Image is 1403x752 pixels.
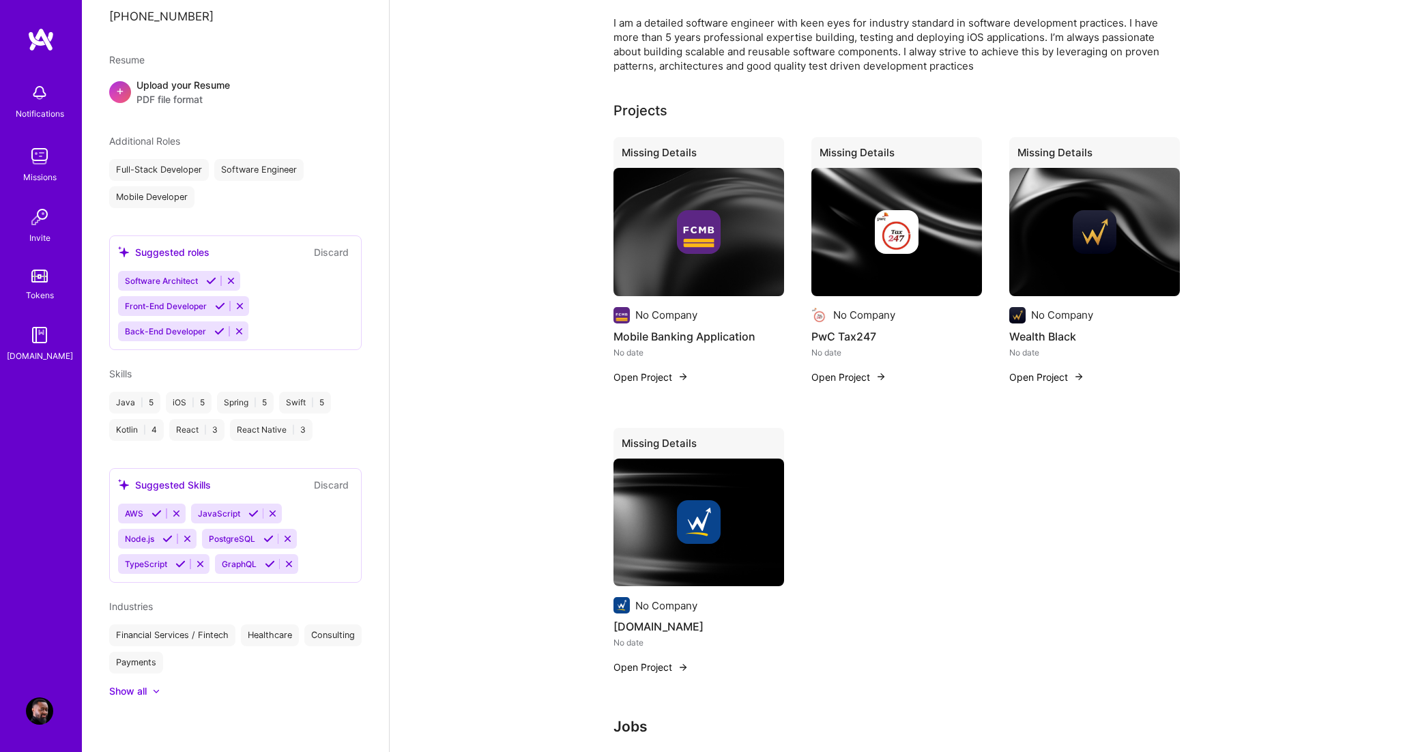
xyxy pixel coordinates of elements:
i: Accept [214,326,225,336]
img: cover [613,168,784,296]
span: | [311,397,314,408]
div: Financial Services / Fintech [109,624,235,646]
p: [PHONE_NUMBER] [109,9,362,25]
button: Discard [310,477,353,493]
div: Suggested roles [118,245,209,259]
i: Reject [235,301,245,311]
span: Software Architect [125,276,198,286]
img: cover [1009,168,1180,296]
i: Accept [248,508,259,519]
div: I am a detailed software engineer with keen eyes for industry standard in software development pr... [613,16,1159,73]
i: Accept [265,559,275,569]
div: Suggested Skills [118,478,211,492]
span: Additional Roles [109,135,180,147]
div: Projects [613,100,667,121]
span: PDF file format [136,92,230,106]
button: Open Project [613,370,689,384]
span: Node.js [125,534,154,544]
div: No Company [833,308,895,322]
span: TypeScript [125,559,167,569]
button: Open Project [811,370,886,384]
div: No date [1009,345,1180,360]
div: React Native 3 [230,419,313,441]
img: logo [27,27,55,52]
img: Company logo [677,210,721,254]
i: Reject [226,276,236,286]
i: Accept [206,276,216,286]
i: Accept [151,508,162,519]
div: Full-Stack Developer [109,159,209,181]
img: arrow-right [678,371,689,382]
div: Missing Details [1009,137,1180,173]
button: Open Project [613,660,689,674]
span: + [116,83,124,98]
img: User Avatar [26,697,53,725]
div: No date [613,345,784,360]
i: Reject [284,559,294,569]
span: AWS [125,508,143,519]
button: Open Project [1009,370,1084,384]
span: | [292,424,295,435]
div: No Company [635,598,697,613]
div: Upload your Resume [136,78,230,106]
img: teamwork [26,143,53,170]
div: Mobile Developer [109,186,194,208]
div: Missing Details [613,137,784,173]
span: Industries [109,601,153,612]
span: | [204,424,207,435]
div: No date [613,635,784,650]
div: Show all [109,684,147,698]
img: arrow-right [678,662,689,673]
span: Front-End Developer [125,301,207,311]
img: Company logo [875,210,919,254]
i: Reject [195,559,205,569]
img: Company logo [677,500,721,544]
img: cover [811,168,982,296]
h4: PwC Tax247 [811,328,982,345]
div: Missing Details [613,428,784,464]
img: Company logo [613,307,630,323]
img: arrow-right [1073,371,1084,382]
img: Invite [26,203,53,231]
img: Company logo [1009,307,1026,323]
button: Discard [310,244,353,260]
span: | [143,424,146,435]
i: Reject [171,508,182,519]
div: [DOMAIN_NAME] [7,349,73,363]
div: Notifications [16,106,64,121]
div: No date [811,345,982,360]
div: Software Engineer [214,159,304,181]
div: Kotlin 4 [109,419,164,441]
div: Swift 5 [279,392,331,414]
span: JavaScript [198,508,240,519]
i: Accept [263,534,274,544]
img: Company logo [1073,210,1116,254]
i: Accept [175,559,186,569]
i: Reject [267,508,278,519]
i: Reject [283,534,293,544]
h4: Wealth Black [1009,328,1180,345]
div: Payments [109,652,163,674]
div: React 3 [169,419,225,441]
span: | [254,397,257,408]
div: Healthcare [241,624,299,646]
div: iOS 5 [166,392,212,414]
div: Spring 5 [217,392,274,414]
span: PostgreSQL [209,534,255,544]
span: Skills [109,368,132,379]
span: Resume [109,54,145,66]
i: icon SuggestedTeams [118,479,130,491]
div: Tokens [26,288,54,302]
div: Invite [29,231,50,245]
div: Missing Details [811,137,982,173]
i: Reject [182,534,192,544]
div: Missions [23,170,57,184]
img: Company logo [811,307,828,323]
div: No Company [1031,308,1093,322]
span: | [141,397,143,408]
img: Company logo [613,597,630,613]
i: Accept [215,301,225,311]
img: guide book [26,321,53,349]
div: Java 5 [109,392,160,414]
img: cover [613,459,784,587]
